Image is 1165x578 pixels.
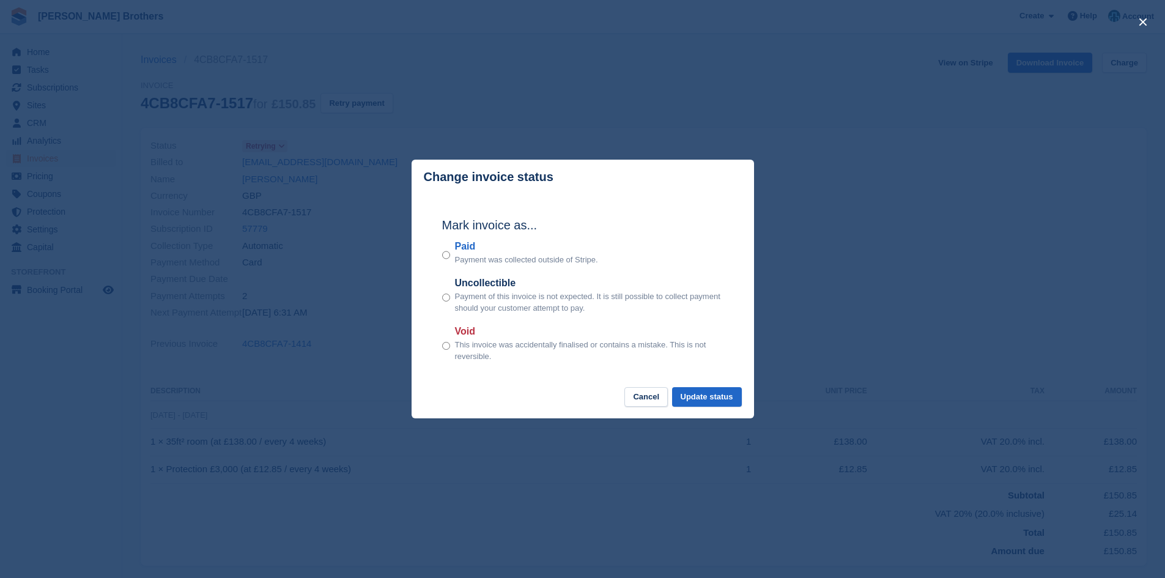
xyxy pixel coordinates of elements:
p: Payment was collected outside of Stripe. [455,254,598,266]
button: close [1133,12,1153,32]
label: Uncollectible [455,276,723,291]
p: This invoice was accidentally finalised or contains a mistake. This is not reversible. [455,339,723,363]
p: Change invoice status [424,170,553,184]
label: Void [455,324,723,339]
h2: Mark invoice as... [442,216,723,234]
button: Cancel [624,387,668,407]
button: Update status [672,387,742,407]
p: Payment of this invoice is not expected. It is still possible to collect payment should your cust... [455,291,723,314]
label: Paid [455,239,598,254]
